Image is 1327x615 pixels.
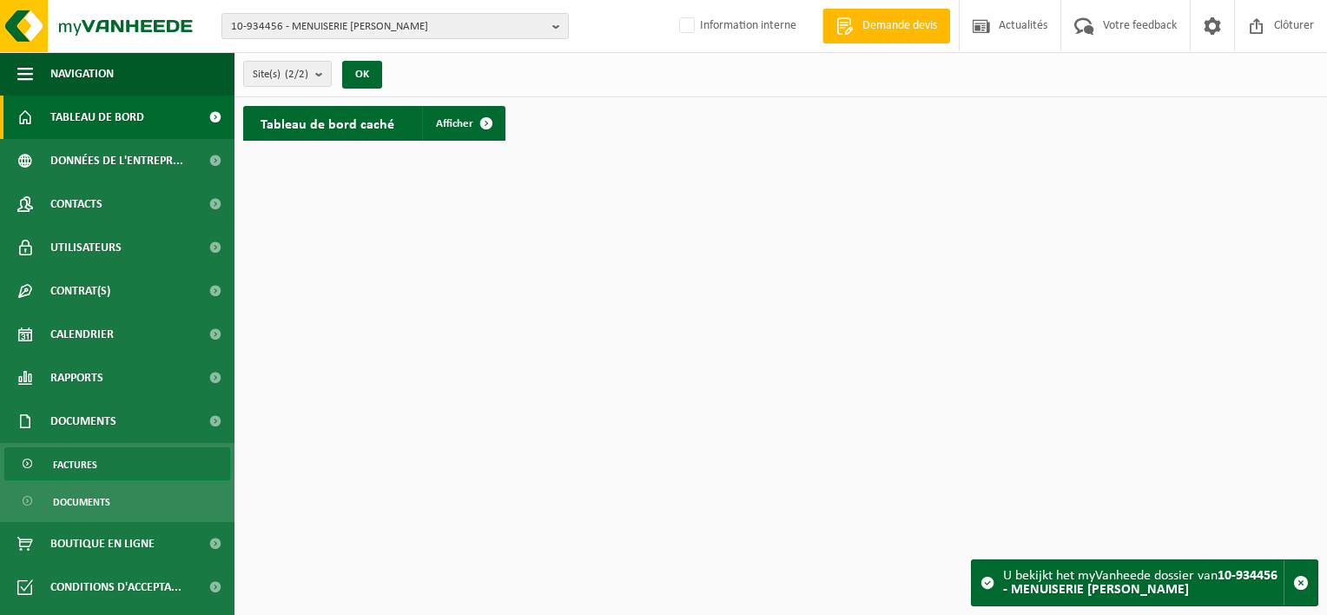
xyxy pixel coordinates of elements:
span: Conditions d'accepta... [50,565,182,609]
span: Afficher [436,118,473,129]
span: Utilisateurs [50,226,122,269]
span: Contacts [50,182,102,226]
span: Demande devis [858,17,941,35]
a: Documents [4,485,230,518]
span: Contrat(s) [50,269,110,313]
button: 10-934456 - MENUISERIE [PERSON_NAME] [221,13,569,39]
a: Factures [4,447,230,480]
span: Tableau de bord [50,96,144,139]
a: Demande devis [822,9,950,43]
button: OK [342,61,382,89]
span: 10-934456 - MENUISERIE [PERSON_NAME] [231,14,545,40]
button: Site(s)(2/2) [243,61,332,87]
span: Données de l'entrepr... [50,139,183,182]
a: Afficher [422,106,504,141]
h2: Tableau de bord caché [243,106,412,140]
span: Navigation [50,52,114,96]
strong: 10-934456 - MENUISERIE [PERSON_NAME] [1003,569,1277,597]
span: Factures [53,448,97,481]
label: Information interne [676,13,796,39]
span: Documents [53,486,110,519]
count: (2/2) [285,69,308,80]
div: U bekijkt het myVanheede dossier van [1003,560,1284,605]
span: Documents [50,400,116,443]
span: Calendrier [50,313,114,356]
span: Boutique en ligne [50,522,155,565]
span: Rapports [50,356,103,400]
span: Site(s) [253,62,308,88]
